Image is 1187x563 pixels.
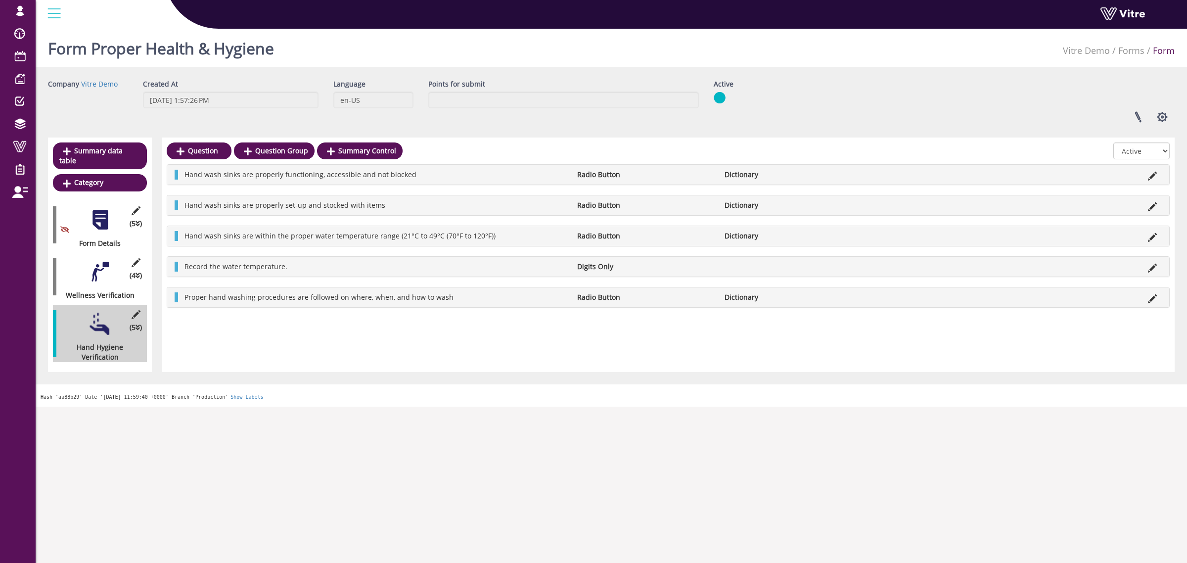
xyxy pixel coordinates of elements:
a: Question Group [234,142,315,159]
li: Radio Button [572,231,720,241]
div: Wellness Verification [53,290,139,300]
li: Dictionary [720,170,867,180]
li: Digits Only [572,262,720,272]
label: Points for submit [428,79,485,89]
label: Company [48,79,79,89]
li: Dictionary [720,231,867,241]
span: Hand wash sinks are properly functioning, accessible and not blocked [184,170,416,179]
span: Hand wash sinks are within the proper water temperature range (21°C to 49°C (70°F to 120°F)) [184,231,496,240]
span: (5 ) [130,219,142,229]
a: Category [53,174,147,191]
label: Created At [143,79,178,89]
a: Vitre Demo [81,79,118,89]
li: Radio Button [572,200,720,210]
a: Summary Control [317,142,403,159]
a: Forms [1118,45,1144,56]
span: (5 ) [130,323,142,332]
label: Active [714,79,733,89]
div: Form Details [53,238,139,248]
a: Summary data table [53,142,147,169]
li: Dictionary [720,292,867,302]
span: Hash 'aa88b29' Date '[DATE] 11:59:40 +0000' Branch 'Production' [41,394,228,400]
li: Radio Button [572,170,720,180]
img: yes [714,92,726,104]
li: Form [1144,45,1175,57]
label: Language [333,79,365,89]
h1: Form Proper Health & Hygiene [48,25,274,67]
span: Proper hand washing procedures are followed on where, when, and how to wash [184,292,454,302]
span: Record the water temperature. [184,262,287,271]
span: (4 ) [130,271,142,281]
li: Radio Button [572,292,720,302]
span: Hand wash sinks are properly set-up and stocked with items [184,200,385,210]
a: Vitre Demo [1063,45,1110,56]
div: Hand Hygiene Verification [53,342,139,362]
li: Dictionary [720,200,867,210]
a: Question [167,142,231,159]
a: Show Labels [230,394,263,400]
